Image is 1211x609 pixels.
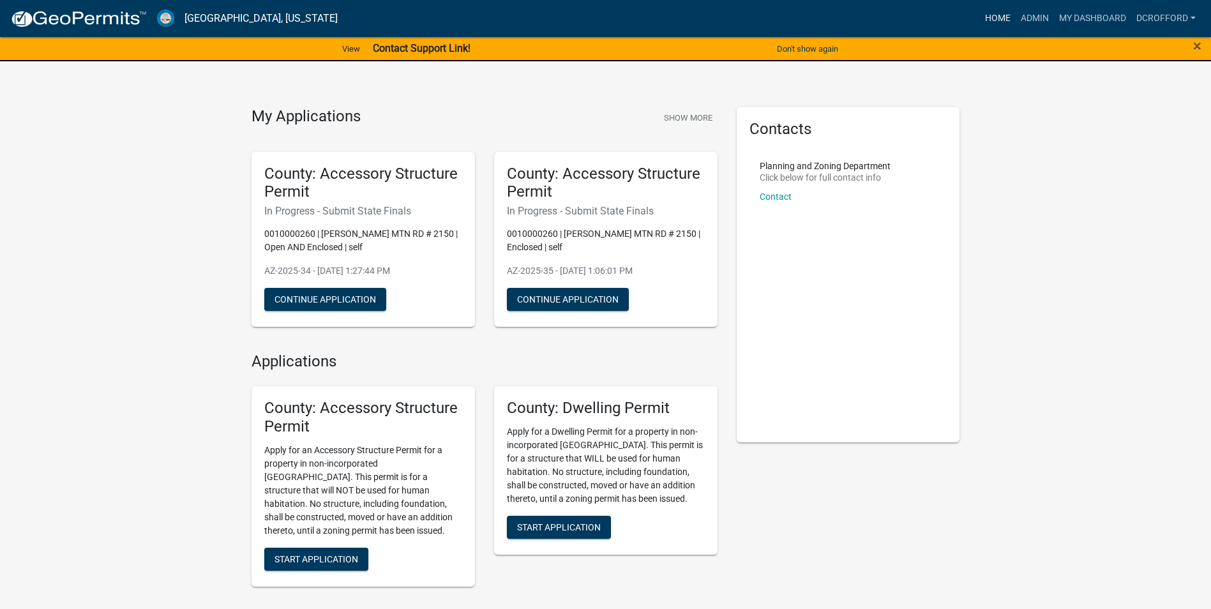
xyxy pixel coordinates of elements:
[507,516,611,539] button: Start Application
[252,352,718,596] wm-workflow-list-section: Applications
[1054,6,1131,31] a: My Dashboard
[507,288,629,311] button: Continue Application
[507,264,705,278] p: AZ-2025-35 - [DATE] 1:06:01 PM
[772,38,843,59] button: Don't show again
[507,227,705,254] p: 0010000260 | [PERSON_NAME] MTN RD # 2150 | Enclosed | self
[373,42,470,54] strong: Contact Support Link!
[264,205,462,217] h6: In Progress - Submit State Finals
[264,165,462,202] h5: County: Accessory Structure Permit
[980,6,1016,31] a: Home
[1131,6,1201,31] a: dcrofford
[507,165,705,202] h5: County: Accessory Structure Permit
[252,107,361,126] h4: My Applications
[760,192,792,202] a: Contact
[264,399,462,436] h5: County: Accessory Structure Permit
[760,162,891,170] p: Planning and Zoning Department
[264,444,462,538] p: Apply for an Accessory Structure Permit for a property in non-incorporated [GEOGRAPHIC_DATA]. Thi...
[264,227,462,254] p: 0010000260 | [PERSON_NAME] MTN RD # 2150 | Open AND Enclosed | self
[275,553,358,564] span: Start Application
[507,425,705,506] p: Apply for a Dwelling Permit for a property in non-incorporated [GEOGRAPHIC_DATA]. This permit is ...
[659,107,718,128] button: Show More
[264,264,462,278] p: AZ-2025-34 - [DATE] 1:27:44 PM
[337,38,365,59] a: View
[517,522,601,532] span: Start Application
[760,173,891,182] p: Click below for full contact info
[1193,37,1201,55] span: ×
[1016,6,1054,31] a: Admin
[157,10,174,27] img: Custer County, Colorado
[1193,38,1201,54] button: Close
[507,399,705,417] h5: County: Dwelling Permit
[507,205,705,217] h6: In Progress - Submit State Finals
[264,288,386,311] button: Continue Application
[749,120,947,139] h5: Contacts
[184,8,338,29] a: [GEOGRAPHIC_DATA], [US_STATE]
[264,548,368,571] button: Start Application
[252,352,718,371] h4: Applications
